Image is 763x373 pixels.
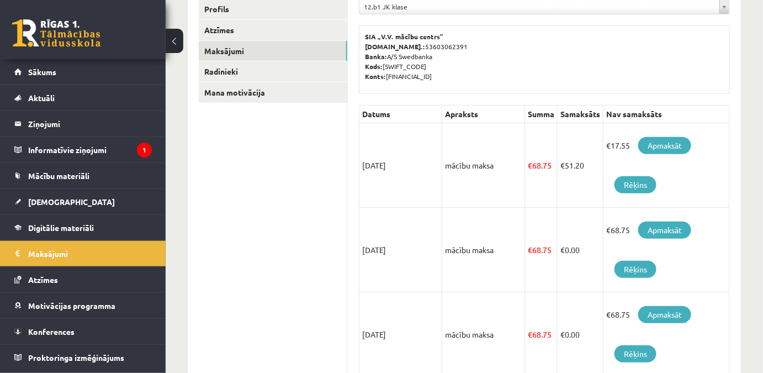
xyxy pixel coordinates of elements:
span: € [528,160,532,170]
td: 0.00 [558,208,603,292]
a: Informatīvie ziņojumi1 [14,137,152,162]
span: Proktoringa izmēģinājums [28,353,124,363]
a: Proktoringa izmēģinājums [14,345,152,370]
a: Radinieki [199,61,347,82]
td: mācību maksa [442,123,525,208]
p: 53603062391 A/S Swedbanka [SWIFT_CODE] [FINANCIAL_ID] [365,31,724,81]
b: Banka: [365,52,387,61]
span: € [528,245,532,255]
a: Maksājumi [199,41,347,61]
a: Mana motivācija [199,82,347,103]
span: Konferences [28,327,75,337]
a: Aktuāli [14,85,152,111]
a: Rēķins [614,176,656,193]
td: 68.75 [525,123,558,208]
a: Ziņojumi [14,111,152,136]
th: Samaksāts [558,106,603,123]
td: €17.55 [603,123,730,208]
span: € [560,245,565,255]
a: Rēķins [614,261,656,278]
a: Mācību materiāli [14,163,152,188]
a: Motivācijas programma [14,293,152,318]
a: Atzīmes [14,267,152,292]
a: Apmaksāt [638,222,691,239]
th: Datums [359,106,442,123]
span: Aktuāli [28,93,55,103]
legend: Informatīvie ziņojumi [28,137,152,162]
td: 51.20 [558,123,603,208]
a: Sākums [14,59,152,85]
a: Konferences [14,319,152,344]
a: Maksājumi [14,241,152,266]
i: 1 [137,143,152,157]
b: Kods: [365,62,383,71]
td: mācību maksa [442,208,525,292]
th: Apraksts [442,106,525,123]
span: € [560,160,565,170]
span: € [528,329,532,339]
legend: Maksājumi [28,241,152,266]
span: Sākums [28,67,56,77]
a: Atzīmes [199,20,347,40]
b: [DOMAIN_NAME].: [365,42,425,51]
td: 68.75 [525,208,558,292]
td: €68.75 [603,208,730,292]
a: Rēķins [614,345,656,363]
span: Atzīmes [28,275,58,285]
span: Motivācijas programma [28,301,115,311]
a: Apmaksāt [638,306,691,323]
span: Digitālie materiāli [28,223,94,233]
td: [DATE] [359,123,442,208]
a: [DEMOGRAPHIC_DATA] [14,189,152,214]
a: Rīgas 1. Tālmācības vidusskola [12,19,100,47]
th: Nav samaksāts [603,106,730,123]
legend: Ziņojumi [28,111,152,136]
td: [DATE] [359,208,442,292]
th: Summa [525,106,558,123]
b: SIA „V.V. mācību centrs” [365,32,444,41]
span: [DEMOGRAPHIC_DATA] [28,197,115,207]
span: Mācību materiāli [28,171,89,181]
a: Apmaksāt [638,137,691,154]
span: € [560,329,565,339]
a: Digitālie materiāli [14,215,152,240]
b: Konts: [365,72,386,81]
